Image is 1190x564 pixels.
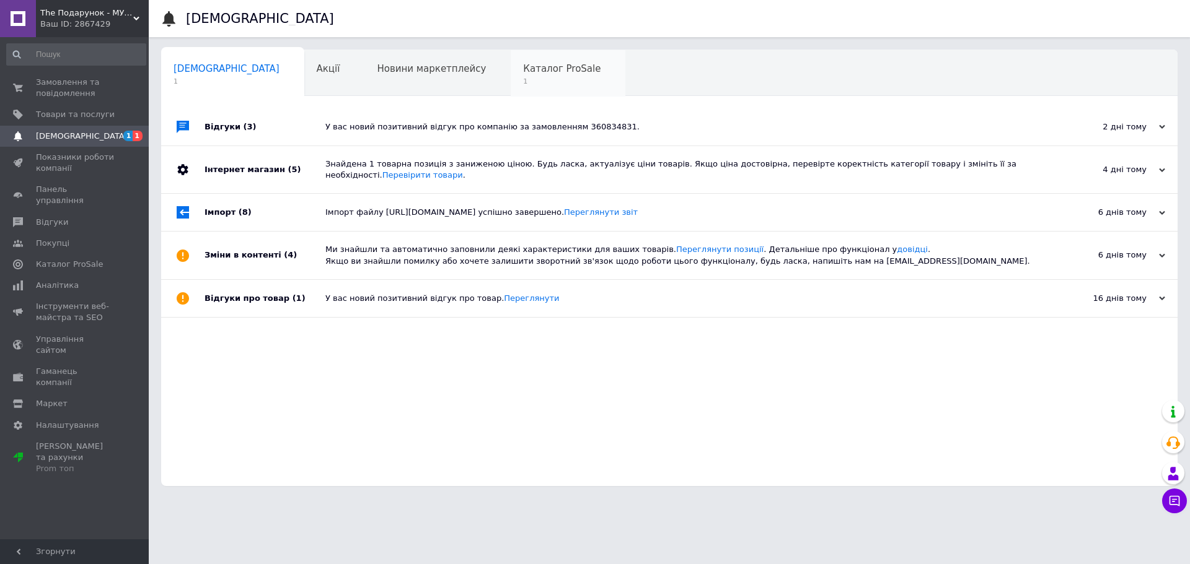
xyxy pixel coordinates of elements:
span: Акції [317,63,340,74]
span: (5) [288,165,301,174]
span: Покупці [36,238,69,249]
h1: [DEMOGRAPHIC_DATA] [186,11,334,26]
span: The Подарунок - МУЛЬТИМАРКЕТ свята! [40,7,133,19]
span: (4) [284,250,297,259]
span: Каталог ProSale [36,259,103,270]
div: 4 дні тому [1041,164,1165,175]
div: Імпорт файлу [URL][DOMAIN_NAME] успішно завершено. [325,207,1041,218]
span: Панель управління [36,184,115,206]
div: У вас новий позитивний відгук про товар. [325,293,1041,304]
div: Prom топ [36,463,115,474]
div: Відгуки про товар [205,280,325,317]
span: Маркет [36,398,68,409]
span: Відгуки [36,217,68,228]
div: Імпорт [205,194,325,231]
span: Управління сайтом [36,334,115,356]
span: Показники роботи компанії [36,152,115,174]
div: Відгуки [205,108,325,145]
div: Ми знайшли та автоматично заповнили деякі характеристики для ваших товарів. . Детальніше про функ... [325,244,1041,266]
div: Зміни в контенті [205,232,325,279]
div: У вас новий позитивний відгук про компанію за замовленням 360834831. [325,121,1041,132]
span: Замовлення та повідомлення [36,77,115,99]
span: 1 [133,131,143,141]
a: Перевірити товари [382,170,463,180]
span: 1 [523,77,601,86]
div: Інтернет магазин [205,146,325,193]
span: 1 [174,77,280,86]
div: Ваш ID: 2867429 [40,19,149,30]
div: Знайдена 1 товарна позиція з заниженою ціною. Будь ласка, актуалізує ціни товарів. Якщо ціна дост... [325,158,1041,181]
span: (3) [244,122,257,131]
div: 6 днів тому [1041,207,1165,218]
span: Гаманець компанії [36,366,115,388]
span: Новини маркетплейсу [377,63,486,74]
span: Аналітика [36,280,79,291]
span: Налаштування [36,420,99,431]
span: [PERSON_NAME] та рахунки [36,441,115,475]
a: довідці [897,245,928,254]
span: Каталог ProSale [523,63,601,74]
div: 16 днів тому [1041,293,1165,304]
span: 1 [123,131,133,141]
input: Пошук [6,43,146,66]
span: Товари та послуги [36,109,115,120]
a: Переглянути позиції [676,245,764,254]
a: Переглянути звіт [564,207,638,217]
a: Переглянути [504,293,559,303]
span: Інструменти веб-майстра та SEO [36,301,115,323]
div: 6 днів тому [1041,249,1165,261]
span: (8) [239,207,252,217]
button: Чат з покупцем [1162,488,1187,513]
span: [DEMOGRAPHIC_DATA] [36,131,128,142]
span: (1) [293,293,306,303]
div: 2 дні тому [1041,121,1165,132]
span: [DEMOGRAPHIC_DATA] [174,63,280,74]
